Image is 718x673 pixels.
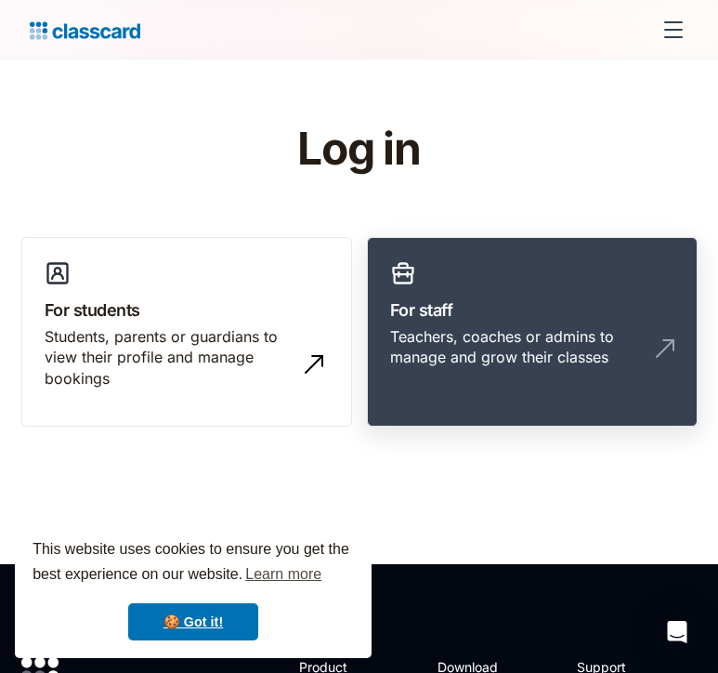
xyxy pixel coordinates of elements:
div: cookieconsent [15,521,372,658]
div: Students, parents or guardians to view their profile and manage bookings [45,326,292,389]
h1: Log in [64,125,654,174]
a: dismiss cookie message [128,603,258,640]
h3: For staff [390,297,674,323]
a: For staffTeachers, coaches or admins to manage and grow their classes [367,237,698,427]
a: home [30,17,140,43]
span: This website uses cookies to ensure you get the best experience on our website. [33,538,354,588]
a: learn more about cookies [242,561,324,588]
h3: For students [45,297,329,323]
div: Open Intercom Messenger [655,610,699,654]
a: For studentsStudents, parents or guardians to view their profile and manage bookings [21,237,352,427]
div: menu [651,7,688,52]
div: Teachers, coaches or admins to manage and grow their classes [390,326,637,368]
